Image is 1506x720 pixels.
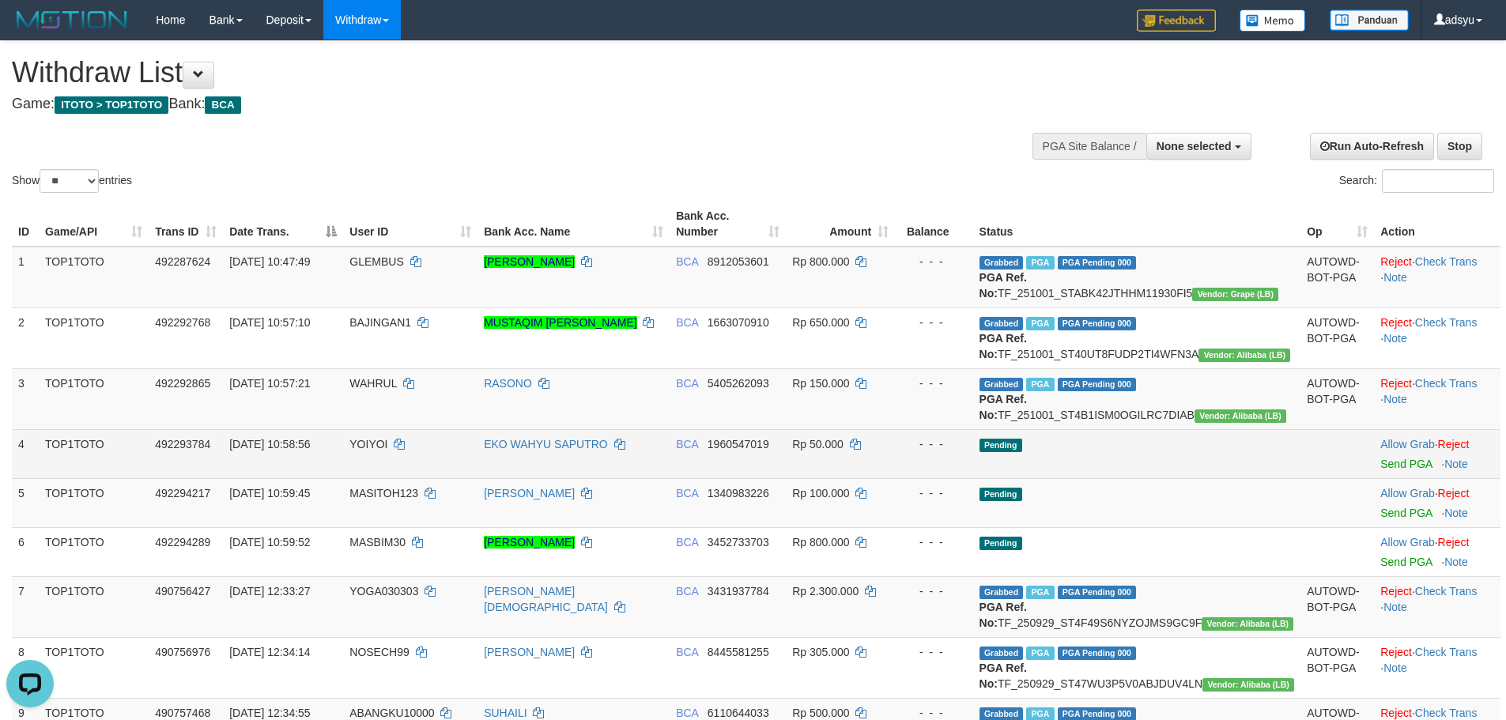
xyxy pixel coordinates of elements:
[1374,247,1500,308] td: · ·
[12,478,39,527] td: 5
[708,438,769,450] span: Copy 1960547019 to clipboard
[1026,378,1054,391] span: Marked by adsyu
[155,316,210,329] span: 492292768
[1300,247,1374,308] td: AUTOWD-BOT-PGA
[979,332,1027,360] b: PGA Ref. No:
[12,527,39,576] td: 6
[901,534,966,550] div: - - -
[708,707,769,719] span: Copy 6110644033 to clipboard
[676,585,698,597] span: BCA
[1195,409,1286,423] span: Vendor URL: https://dashboard.q2checkout.com/secure
[895,202,972,247] th: Balance
[349,707,434,719] span: ABANGKU10000
[1415,316,1478,329] a: Check Trans
[708,585,769,597] span: Copy 3431937784 to clipboard
[349,487,418,499] span: MASITOH123
[12,57,988,89] h1: Withdraw List
[708,316,769,329] span: Copy 1663070910 to clipboard
[1058,256,1137,270] span: PGA Pending
[155,255,210,268] span: 492287624
[786,202,895,247] th: Amount: activate to sort column ascending
[973,247,1301,308] td: TF_251001_STABK42JTHHM11930FI5
[39,247,149,308] td: TOP1TOTO
[1437,133,1482,160] a: Stop
[349,585,418,597] span: YOGA030303
[349,536,406,548] span: MASBIM30
[1192,288,1278,301] span: Vendor URL: https://dashboard.q2checkout.com/secure
[676,646,698,658] span: BCA
[12,576,39,637] td: 7
[484,377,532,390] a: RASONO
[1310,133,1434,160] a: Run Auto-Refresh
[1300,576,1374,637] td: AUTOWD-BOT-PGA
[901,375,966,391] div: - - -
[39,429,149,478] td: TOP1TOTO
[1380,377,1412,390] a: Reject
[1383,393,1407,405] a: Note
[484,585,608,613] a: [PERSON_NAME][DEMOGRAPHIC_DATA]
[708,536,769,548] span: Copy 3452733703 to clipboard
[1438,536,1470,548] a: Reject
[901,583,966,599] div: - - -
[1383,662,1407,674] a: Note
[979,646,1024,660] span: Grabbed
[1380,556,1432,568] a: Send PGA
[155,536,210,548] span: 492294289
[1198,349,1290,362] span: Vendor URL: https://dashboard.q2checkout.com/secure
[1380,585,1412,597] a: Reject
[349,255,403,268] span: GLEMBUS
[1300,368,1374,429] td: AUTOWD-BOT-PGA
[1058,378,1137,391] span: PGA Pending
[484,316,636,329] a: MUSTAQIM [PERSON_NAME]
[670,202,786,247] th: Bank Acc. Number: activate to sort column ascending
[979,586,1024,599] span: Grabbed
[229,377,310,390] span: [DATE] 10:57:21
[676,536,698,548] span: BCA
[155,585,210,597] span: 490756427
[223,202,343,247] th: Date Trans.: activate to sort column descending
[149,202,223,247] th: Trans ID: activate to sort column ascending
[708,487,769,499] span: Copy 1340983226 to clipboard
[676,707,698,719] span: BCA
[349,438,387,450] span: YOIYOI
[1300,307,1374,368] td: AUTOWD-BOT-PGA
[1438,487,1470,499] a: Reject
[708,255,769,268] span: Copy 8912053601 to clipboard
[792,316,849,329] span: Rp 650.000
[1374,576,1500,637] td: · ·
[979,378,1024,391] span: Grabbed
[676,377,698,390] span: BCA
[1058,317,1137,330] span: PGA Pending
[979,488,1022,501] span: Pending
[349,377,397,390] span: WAHRUL
[229,487,310,499] span: [DATE] 10:59:45
[12,429,39,478] td: 4
[155,487,210,499] span: 492294217
[1380,487,1437,499] span: ·
[1380,487,1434,499] a: Allow Grab
[39,576,149,637] td: TOP1TOTO
[55,96,168,114] span: ITOTO > TOP1TOTO
[40,169,99,193] select: Showentries
[1157,140,1232,153] span: None selected
[1382,169,1494,193] input: Search:
[708,377,769,390] span: Copy 5405262093 to clipboard
[979,662,1027,690] b: PGA Ref. No:
[792,585,859,597] span: Rp 2.300.000
[676,438,698,450] span: BCA
[979,601,1027,629] b: PGA Ref. No:
[1026,586,1054,599] span: Marked by adsyu
[1383,601,1407,613] a: Note
[1058,586,1137,599] span: PGA Pending
[901,436,966,452] div: - - -
[1415,255,1478,268] a: Check Trans
[1380,507,1432,519] a: Send PGA
[1202,617,1293,631] span: Vendor URL: https://dashboard.q2checkout.com/secure
[1380,646,1412,658] a: Reject
[155,377,210,390] span: 492292865
[973,368,1301,429] td: TF_251001_ST4B1ISM0OGILRC7DIAB
[1444,458,1468,470] a: Note
[1339,169,1494,193] label: Search:
[155,646,210,658] span: 490756976
[1374,527,1500,576] td: ·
